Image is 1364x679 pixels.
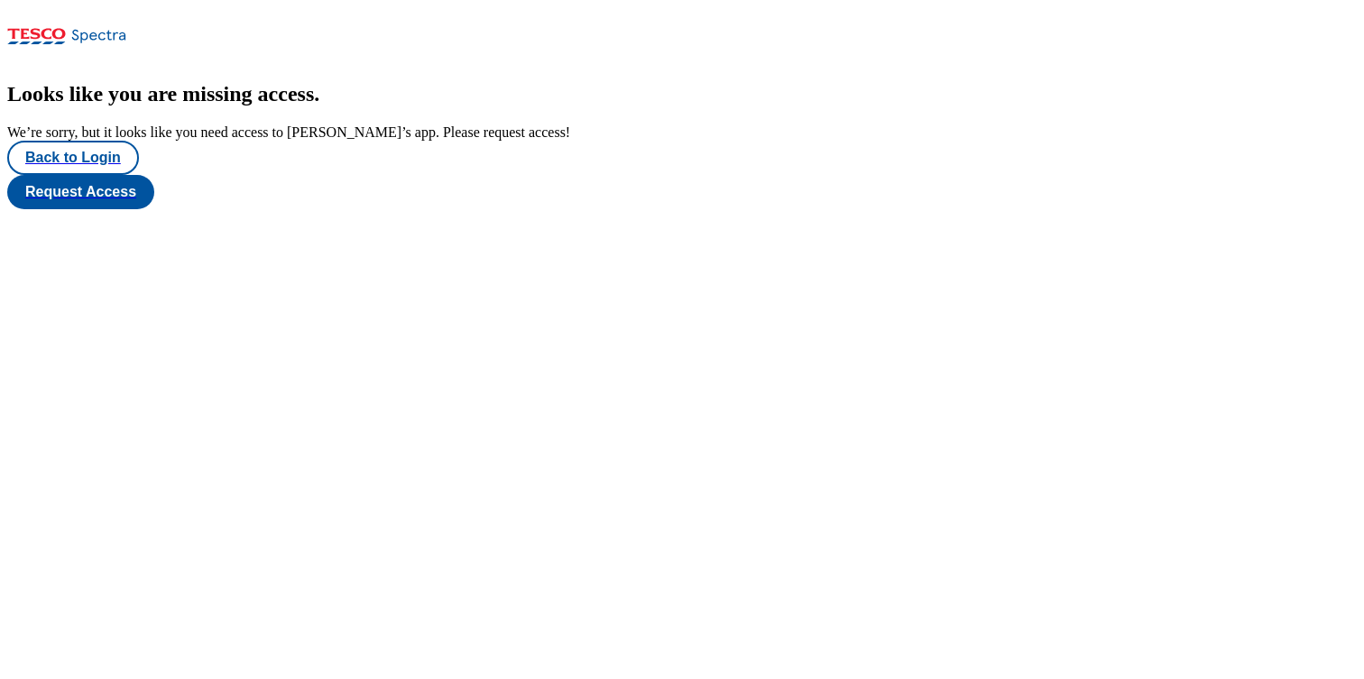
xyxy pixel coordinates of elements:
[314,82,319,106] span: .
[7,124,1357,141] div: We’re sorry, but it looks like you need access to [PERSON_NAME]’s app. Please request access!
[7,141,139,175] button: Back to Login
[7,141,1357,175] a: Back to Login
[7,175,1357,209] a: Request Access
[7,82,1357,106] h2: Looks like you are missing access
[7,175,154,209] button: Request Access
